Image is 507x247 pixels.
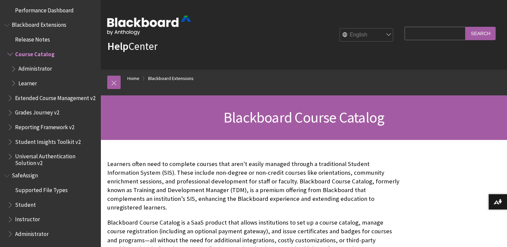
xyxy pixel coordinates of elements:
span: Supported File Types [15,184,68,193]
input: Search [465,27,496,40]
img: Blackboard by Anthology [107,16,191,35]
span: Performance Dashboard [15,5,74,14]
span: Release Notes [15,34,50,43]
span: Extended Course Management v2 [15,92,96,101]
select: Site Language Selector [340,28,393,42]
strong: Help [107,39,128,53]
span: Universal Authentication Solution v2 [15,151,96,167]
span: Grades Journey v2 [15,107,59,116]
span: SafeAssign [12,170,38,179]
span: Course Catalog [15,49,55,58]
span: Administrator [15,228,49,237]
nav: Book outline for Blackboard SafeAssign [4,170,97,240]
span: Administrator [18,63,52,72]
span: Student [15,199,36,208]
span: Student Insights Toolkit v2 [15,136,81,145]
nav: Book outline for Blackboard Extensions [4,19,97,167]
span: Learner [18,78,37,87]
span: Reporting Framework v2 [15,121,74,131]
a: HelpCenter [107,39,157,53]
span: Blackboard Extensions [12,19,66,28]
a: Blackboard Extensions [148,74,194,83]
a: Home [127,74,139,83]
span: Blackboard Course Catalog [224,108,384,127]
span: Instructor [15,214,40,223]
p: Learners often need to complete courses that aren't easily managed through a traditional Student ... [107,160,401,212]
